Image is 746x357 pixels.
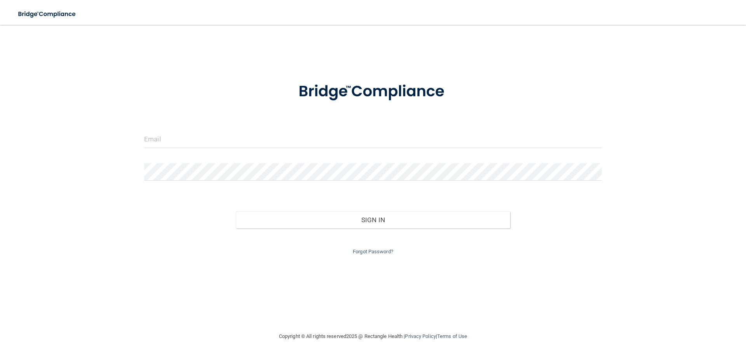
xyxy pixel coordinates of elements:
[144,131,602,148] input: Email
[12,6,83,22] img: bridge_compliance_login_screen.278c3ca4.svg
[437,333,467,339] a: Terms of Use
[353,249,393,254] a: Forgot Password?
[236,211,511,228] button: Sign In
[282,71,464,112] img: bridge_compliance_login_screen.278c3ca4.svg
[405,333,436,339] a: Privacy Policy
[231,324,515,349] div: Copyright © All rights reserved 2025 @ Rectangle Health | |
